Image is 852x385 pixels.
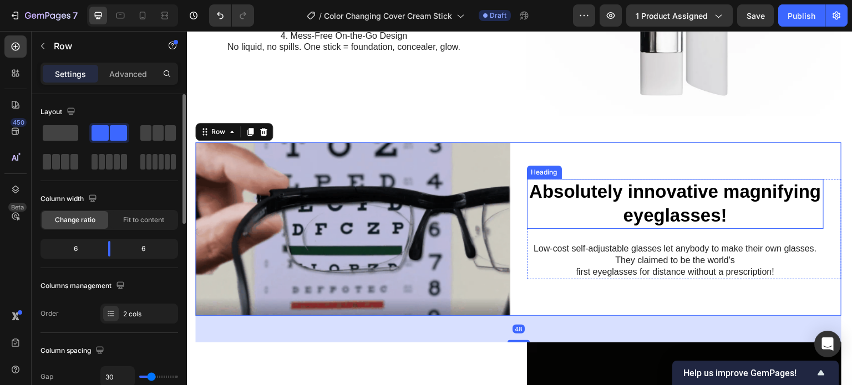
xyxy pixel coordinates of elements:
div: Layout [40,105,78,120]
div: Column spacing [40,343,106,358]
span: / [319,10,322,22]
div: 2 cols [123,309,175,319]
button: 1 product assigned [626,4,733,27]
p: Settings [55,68,86,80]
span: Color Changing Cover Cream Stick [324,10,452,22]
div: 48 [326,294,338,302]
div: Column width [40,192,99,207]
span: 1 product assigned [636,10,708,22]
div: Row [22,96,40,106]
span: Save [747,11,765,20]
strong: Absolutely innovative magnifying eyeglasses! [342,150,634,194]
div: Gap [40,372,53,382]
div: 450 [11,118,27,127]
div: Undo/Redo [209,4,254,27]
div: 6 [119,241,176,256]
p: Low-cost self-adjustable glasses let anybody to make their own glasses. They claimed to be the wo... [341,212,636,247]
span: Help us improve GemPages! [683,368,814,378]
button: Show survey - Help us improve GemPages! [683,366,828,379]
button: Save [737,4,774,27]
p: 7 [73,9,78,22]
img: gempages_574408039877051621-8205ea89-8d38-4b18-b96e-8170a37e22b7.gif [8,111,323,285]
span: Change ratio [55,215,95,225]
p: Advanced [109,68,147,80]
div: Publish [788,10,815,22]
button: 7 [4,4,83,27]
span: Draft [490,11,506,20]
iframe: Design area [187,31,852,385]
div: 6 [43,241,99,256]
button: Publish [778,4,825,27]
div: Beta [8,203,27,212]
div: Open Intercom Messenger [814,331,841,357]
p: Row [54,39,148,53]
div: Order [40,309,59,319]
div: Columns management [40,279,127,294]
div: Heading [342,136,373,146]
span: Fit to content [123,215,164,225]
